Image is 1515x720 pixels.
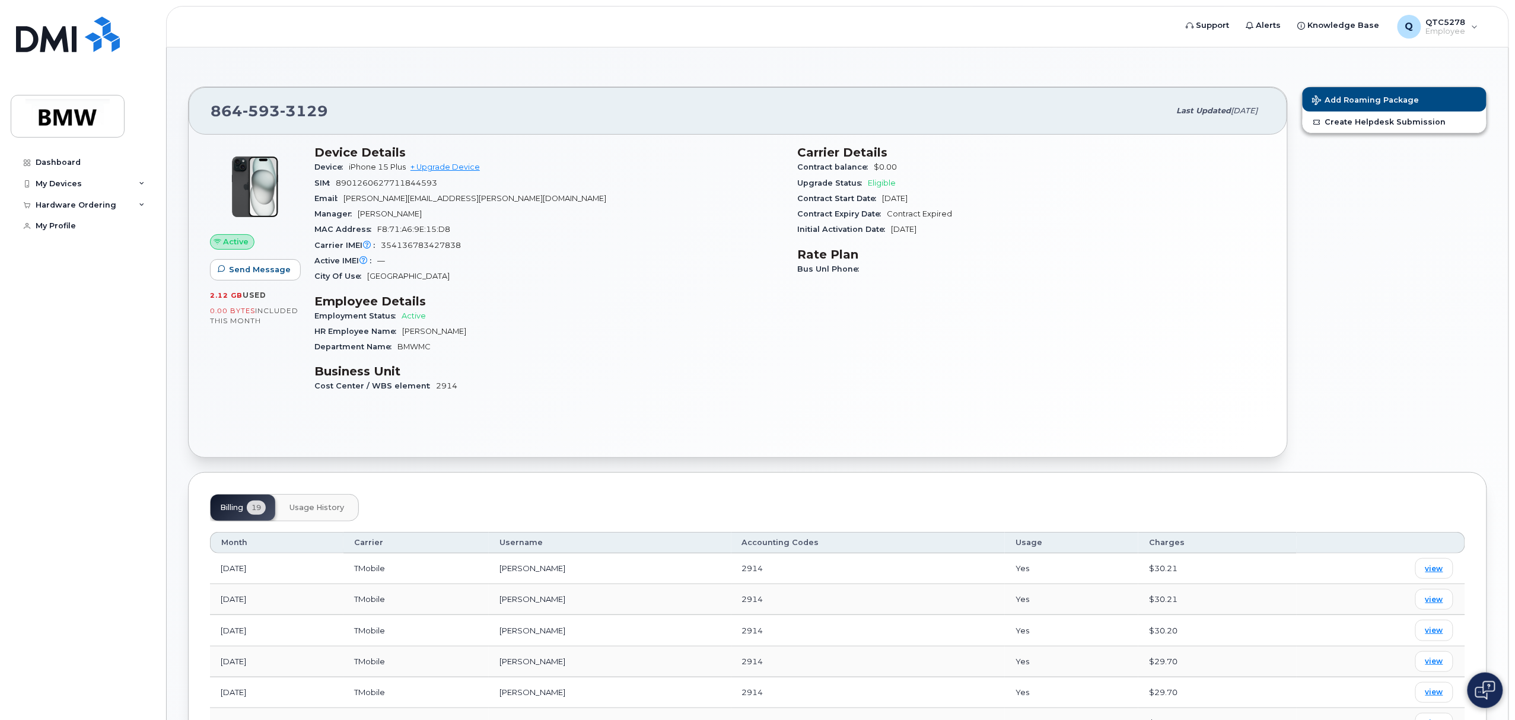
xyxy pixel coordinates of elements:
[210,646,343,677] td: [DATE]
[489,677,731,708] td: [PERSON_NAME]
[742,563,763,573] span: 2914
[1149,563,1286,574] div: $30.21
[1149,656,1286,667] div: $29.70
[314,327,402,336] span: HR Employee Name
[314,163,349,171] span: Device
[280,102,328,120] span: 3129
[797,179,868,187] span: Upgrade Status
[402,327,466,336] span: [PERSON_NAME]
[1177,106,1231,115] span: Last updated
[343,553,489,584] td: TMobile
[1005,584,1138,615] td: Yes
[243,291,266,300] span: used
[742,687,763,697] span: 2914
[797,225,891,234] span: Initial Activation Date
[343,532,489,553] th: Carrier
[1303,111,1487,133] a: Create Helpdesk Submission
[1415,589,1453,610] a: view
[343,646,489,677] td: TMobile
[742,626,763,635] span: 2914
[1303,87,1487,111] button: Add Roaming Package
[874,163,897,171] span: $0.00
[314,381,436,390] span: Cost Center / WBS element
[489,553,731,584] td: [PERSON_NAME]
[489,646,731,677] td: [PERSON_NAME]
[314,272,367,281] span: City Of Use
[742,594,763,604] span: 2914
[210,259,301,281] button: Send Message
[1475,681,1495,700] img: Open chat
[219,151,291,222] img: iPhone_15_Black.png
[887,209,952,218] span: Contract Expired
[211,102,328,120] span: 864
[314,145,783,160] h3: Device Details
[1005,553,1138,584] td: Yes
[436,381,457,390] span: 2914
[243,102,280,120] span: 593
[314,342,397,351] span: Department Name
[289,503,344,512] span: Usage History
[797,145,1266,160] h3: Carrier Details
[891,225,916,234] span: [DATE]
[377,256,385,265] span: —
[1138,532,1297,553] th: Charges
[343,584,489,615] td: TMobile
[1425,563,1443,574] span: view
[797,194,882,203] span: Contract Start Date
[210,677,343,708] td: [DATE]
[1005,677,1138,708] td: Yes
[229,264,291,275] span: Send Message
[797,247,1266,262] h3: Rate Plan
[210,307,255,315] span: 0.00 Bytes
[358,209,422,218] span: [PERSON_NAME]
[1149,594,1286,605] div: $30.21
[381,241,461,250] span: 354136783427838
[314,256,377,265] span: Active IMEI
[314,209,358,218] span: Manager
[1415,682,1453,703] a: view
[1149,625,1286,636] div: $30.20
[797,265,865,273] span: Bus Unl Phone
[377,225,450,234] span: F8:71:A6:9E:15:D8
[882,194,908,203] span: [DATE]
[210,615,343,646] td: [DATE]
[349,163,406,171] span: iPhone 15 Plus
[314,311,402,320] span: Employment Status
[1312,95,1419,107] span: Add Roaming Package
[1425,594,1443,605] span: view
[343,677,489,708] td: TMobile
[1149,687,1286,698] div: $29.70
[742,657,763,666] span: 2914
[397,342,431,351] span: BMWMC
[1415,558,1453,579] a: view
[343,615,489,646] td: TMobile
[314,364,783,378] h3: Business Unit
[731,532,1005,553] th: Accounting Codes
[314,194,343,203] span: Email
[1425,625,1443,636] span: view
[314,225,377,234] span: MAC Address
[489,615,731,646] td: [PERSON_NAME]
[314,294,783,308] h3: Employee Details
[1231,106,1258,115] span: [DATE]
[410,163,480,171] a: + Upgrade Device
[1005,615,1138,646] td: Yes
[367,272,450,281] span: [GEOGRAPHIC_DATA]
[489,532,731,553] th: Username
[210,291,243,300] span: 2.12 GB
[314,179,336,187] span: SIM
[1415,620,1453,641] a: view
[1005,532,1138,553] th: Usage
[210,532,343,553] th: Month
[1425,687,1443,697] span: view
[210,553,343,584] td: [DATE]
[210,584,343,615] td: [DATE]
[868,179,896,187] span: Eligible
[336,179,437,187] span: 8901260627711844593
[797,163,874,171] span: Contract balance
[314,241,381,250] span: Carrier IMEI
[402,311,426,320] span: Active
[797,209,887,218] span: Contract Expiry Date
[1425,656,1443,667] span: view
[1415,651,1453,672] a: view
